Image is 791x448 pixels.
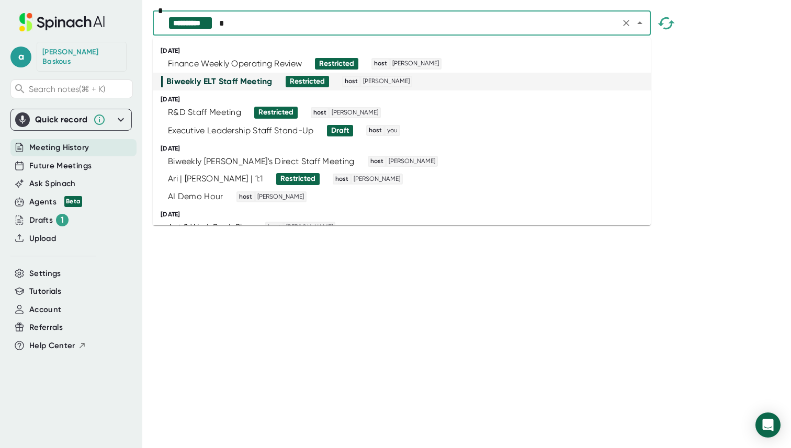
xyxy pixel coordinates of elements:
[29,321,63,334] button: Referrals
[29,214,69,226] button: Drafts 1
[10,47,31,67] span: a
[330,108,380,118] span: [PERSON_NAME]
[168,222,252,233] div: Act 2 Work Back Plan
[632,16,647,30] button: Close
[343,77,359,86] span: host
[161,47,651,55] div: [DATE]
[29,268,61,280] button: Settings
[168,156,355,167] div: Biweekly [PERSON_NAME]'s Direct Staff Meeting
[29,285,61,297] button: Tutorials
[29,142,89,154] button: Meeting History
[331,126,349,135] div: Draft
[161,211,651,219] div: [DATE]
[29,178,76,190] button: Ask Spinach
[369,157,385,166] span: host
[29,233,56,245] button: Upload
[29,160,92,172] button: Future Meetings
[64,196,82,207] div: Beta
[361,77,411,86] span: [PERSON_NAME]
[312,108,328,118] span: host
[168,59,302,69] div: Finance Weekly Operating Review
[352,175,402,184] span: [PERSON_NAME]
[15,109,127,130] div: Quick record
[29,304,61,316] button: Account
[280,174,315,183] div: Restricted
[387,157,437,166] span: [PERSON_NAME]
[367,126,383,135] span: host
[386,126,399,135] span: you
[372,59,389,68] span: host
[161,96,651,104] div: [DATE]
[238,192,254,202] span: host
[619,16,634,30] button: Clear
[29,340,86,352] button: Help Center
[285,223,334,232] span: [PERSON_NAME]
[168,125,314,136] div: Executive Leadership Staff Stand-Up
[258,108,293,117] div: Restricted
[29,196,82,208] button: Agents Beta
[35,114,88,125] div: Quick record
[29,196,82,208] div: Agents
[256,192,306,202] span: [PERSON_NAME]
[168,174,263,184] div: Ari | [PERSON_NAME] | 1:1
[290,77,325,86] div: Restricted
[29,340,75,352] span: Help Center
[161,145,651,153] div: [DATE]
[266,223,282,232] span: host
[56,214,69,226] div: 1
[391,59,440,68] span: [PERSON_NAME]
[319,59,354,68] div: Restricted
[755,412,781,438] div: Open Intercom Messenger
[166,76,273,87] div: Biweekly ELT Staff Meeting
[29,214,69,226] div: Drafts
[168,107,241,118] div: R&D Staff Meeting
[42,48,121,66] div: Aristotle Baskous
[168,191,223,202] div: AI Demo Hour
[334,175,350,184] span: host
[29,84,105,94] span: Search notes (⌘ + K)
